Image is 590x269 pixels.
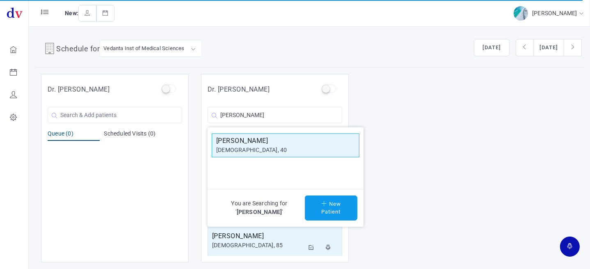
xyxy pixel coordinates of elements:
[48,129,100,141] div: Queue (0)
[212,241,304,250] div: [DEMOGRAPHIC_DATA], 85
[216,136,355,146] h5: [PERSON_NAME]
[305,195,357,221] button: New Patient
[212,231,304,241] h5: [PERSON_NAME]
[533,39,564,56] button: [DATE]
[104,129,182,141] div: Scheduled Visits (0)
[514,6,528,21] img: img-2.jpg
[532,10,579,16] span: [PERSON_NAME]
[48,107,182,123] input: Search & Add patients
[48,85,110,94] h5: Dr. [PERSON_NAME]
[237,209,282,215] span: [PERSON_NAME]
[65,10,78,16] span: New:
[56,43,100,56] h4: Schedule for
[216,146,355,154] div: [DEMOGRAPHIC_DATA], 40
[214,199,305,216] span: You are Searching for ' '
[474,39,510,56] button: [DATE]
[208,85,270,94] h5: Dr. [PERSON_NAME]
[103,44,184,53] div: Vedanta Inst of Medical Sciences
[208,107,342,123] input: Search & Add patients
